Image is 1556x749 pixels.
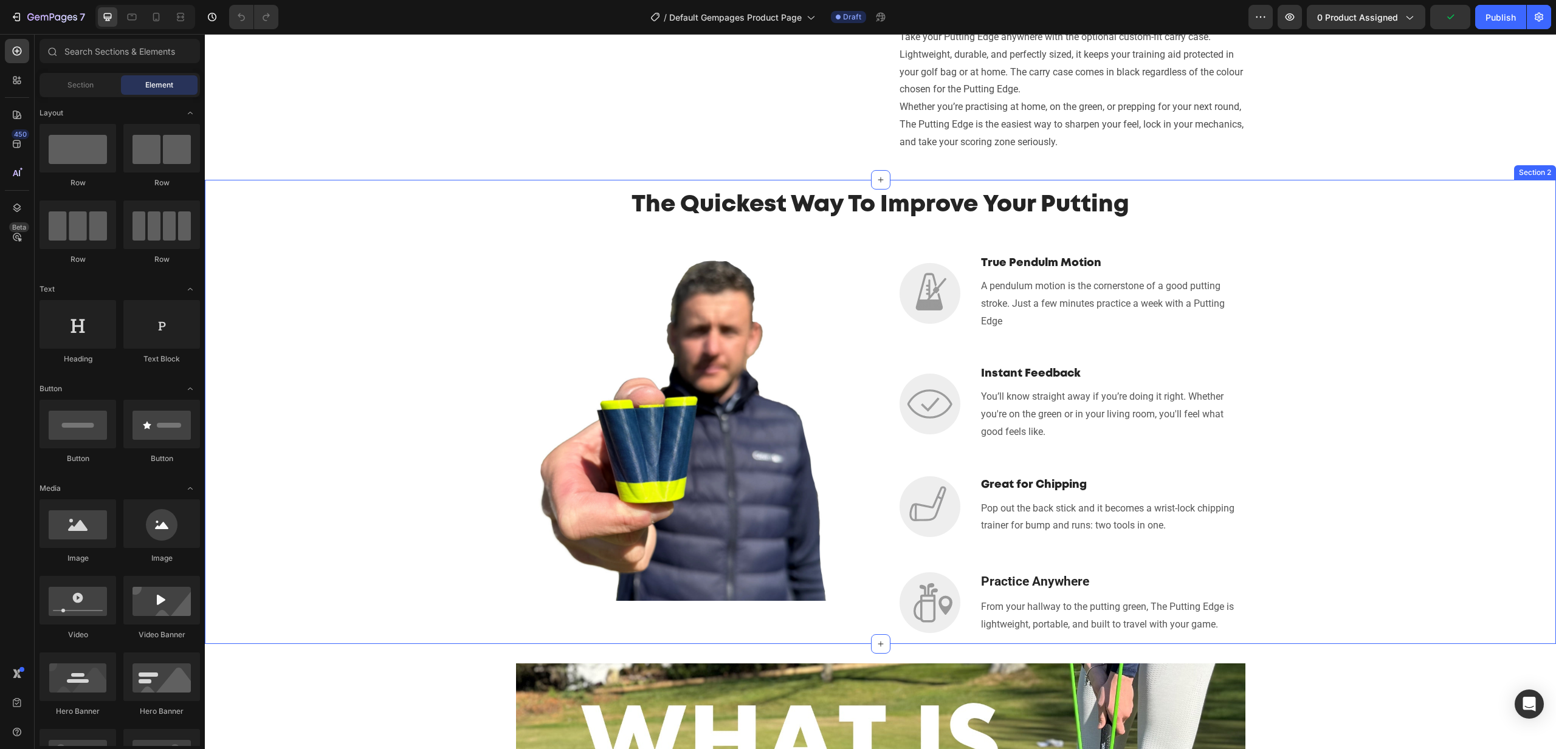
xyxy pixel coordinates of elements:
div: Beta [9,222,29,232]
input: Search Sections & Elements [40,39,200,63]
div: Section 2 [1312,133,1349,144]
button: 7 [5,5,91,29]
img: Alt Image [695,229,756,290]
div: Video [40,629,116,640]
span: Default Gempages Product Page [669,11,802,24]
span: Layout [40,108,63,118]
span: Toggle open [181,379,200,398]
div: Image [123,553,200,564]
div: 450 [12,129,29,139]
img: gempages_573830850110555205-51cfe165-6dfa-421c-aa3d-ac7625719be1.webp [311,221,657,567]
button: Publish [1475,5,1526,29]
span: Toggle open [181,279,200,299]
span: Pop out the back stick and it becomes a wrist-lock chipping trainer for bump and runs: two tools ... [776,468,1030,498]
span: Section [67,80,94,91]
span: Draft [843,12,861,22]
span: / [664,11,667,24]
iframe: Design area [205,34,1556,749]
p: True Pendulm Motion [776,222,1039,236]
span: Toggle open [181,479,200,498]
div: Image [40,553,116,564]
div: Hero Banner [123,706,200,717]
p: Great for Chipping [776,444,1039,458]
h2: The Quickest Way To Improve Your Putting [311,155,1041,187]
span: Text [40,284,55,295]
p: Practice Anywhere [776,538,1039,558]
div: Heading [40,354,116,364]
span: Button [40,383,62,394]
div: Text Block [123,354,200,364]
span: Toggle open [181,103,200,123]
button: 0 product assigned [1307,5,1425,29]
span: Media [40,483,61,494]
div: Button [40,453,116,464]
div: Publish [1485,11,1516,24]
div: Row [123,254,200,265]
span: A pendulum motion is the cornerstone of a good putting stroke. Just a few minutes practice a week... [776,246,1020,293]
div: Video Banner [123,629,200,640]
p: Instant Feedback [776,333,1039,347]
div: Button [123,453,200,464]
span: 0 product assigned [1317,11,1398,24]
img: Alt Image [695,442,756,503]
div: Open Intercom Messenger [1515,689,1544,719]
div: Row [40,254,116,265]
div: Undo/Redo [229,5,278,29]
p: Whether you’re practising at home, on the green, or prepping for your next round, The Putting Edg... [695,67,1039,114]
span: From your hallway to the putting green, The Putting Edge is lightweight, portable, and built to t... [776,567,1029,596]
span: Element [145,80,173,91]
img: Alt Image [695,538,756,599]
div: Hero Banner [40,706,116,717]
p: 7 [80,10,85,24]
div: Row [123,177,200,188]
img: Alt Image [695,340,756,400]
span: You’ll know straight away if you’re doing it right. Whether you're on the green or in your living... [776,357,1019,403]
div: Row [40,177,116,188]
